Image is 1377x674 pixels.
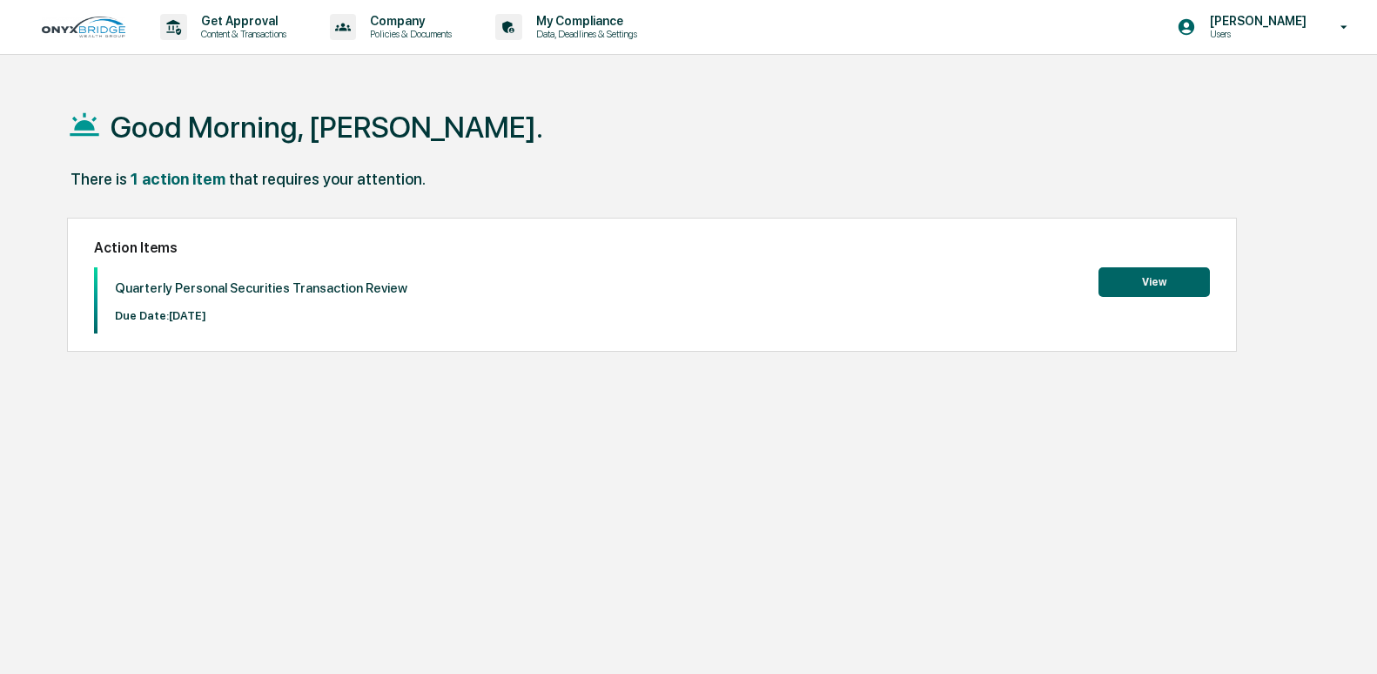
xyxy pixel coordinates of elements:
[115,309,407,322] p: Due Date: [DATE]
[94,239,1209,256] h2: Action Items
[1196,28,1315,40] p: Users
[42,17,125,37] img: logo
[71,170,127,188] div: There is
[522,14,646,28] p: My Compliance
[356,14,460,28] p: Company
[522,28,646,40] p: Data, Deadlines & Settings
[229,170,426,188] div: that requires your attention.
[187,28,295,40] p: Content & Transactions
[131,170,225,188] div: 1 action item
[115,280,407,296] p: Quarterly Personal Securities Transaction Review
[1098,273,1210,289] a: View
[111,110,543,145] h1: Good Morning, [PERSON_NAME].
[1098,267,1210,297] button: View
[187,14,295,28] p: Get Approval
[1196,14,1315,28] p: [PERSON_NAME]
[356,28,460,40] p: Policies & Documents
